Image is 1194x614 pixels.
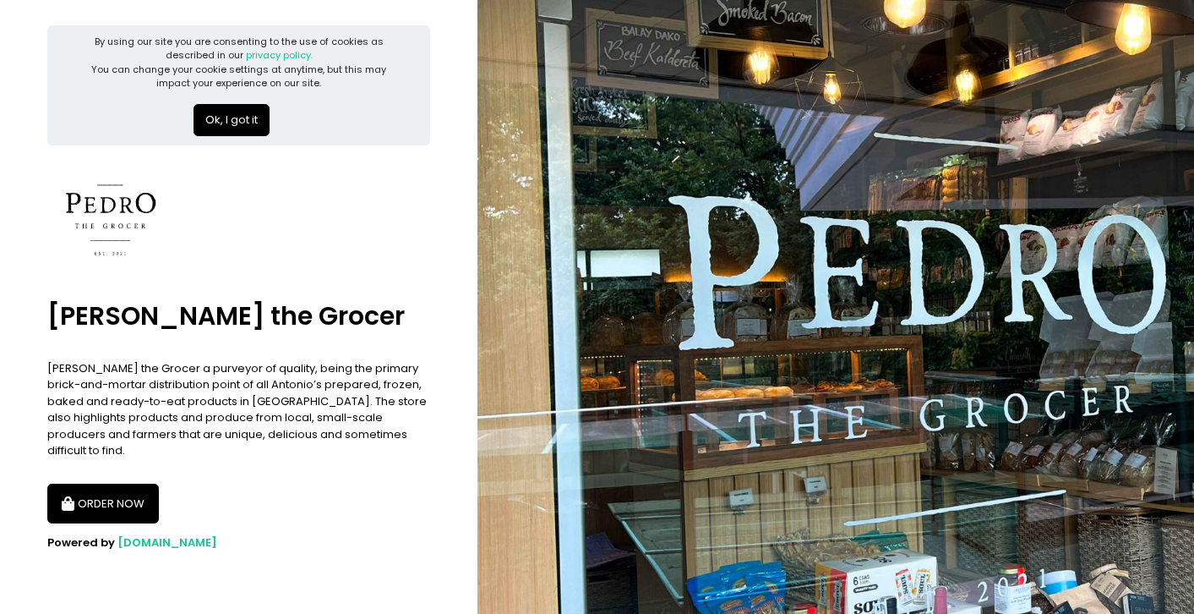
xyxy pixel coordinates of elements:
[194,104,270,136] button: Ok, I got it
[47,360,430,459] div: [PERSON_NAME] the Grocer a purveyor of quality, being the primary brick-and-mortar distribution p...
[47,484,159,524] button: ORDER NOW
[47,156,174,283] img: Pedro the Grocer
[246,48,313,62] a: privacy policy.
[76,35,402,90] div: By using our site you are consenting to the use of cookies as described in our You can change you...
[47,535,430,551] div: Powered by
[117,535,217,551] a: [DOMAIN_NAME]
[47,283,430,349] div: [PERSON_NAME] the Grocer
